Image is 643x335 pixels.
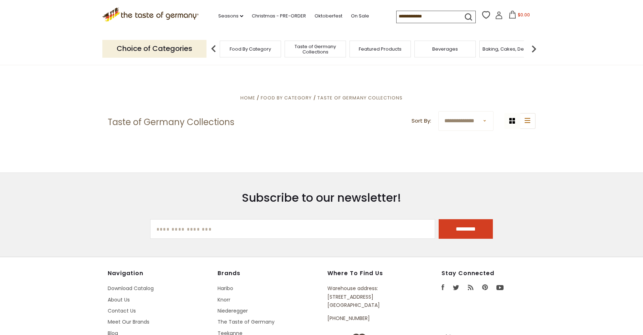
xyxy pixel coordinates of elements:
a: The Taste of Germany [218,318,275,325]
a: Download Catalog [108,285,154,292]
img: previous arrow [206,42,221,56]
label: Sort By: [412,117,431,125]
a: Featured Products [359,46,402,52]
img: next arrow [527,42,541,56]
a: Oktoberfest [315,12,342,20]
a: On Sale [351,12,369,20]
button: $0.00 [504,11,535,21]
h3: Subscribe to our newsletter! [150,191,493,205]
a: Meet Our Brands [108,318,149,325]
h4: Stay Connected [442,270,536,277]
h4: Where to find us [327,270,409,277]
a: Christmas - PRE-ORDER [252,12,306,20]
h1: Taste of Germany Collections [108,117,234,128]
a: Baking, Cakes, Desserts [483,46,538,52]
a: Contact Us [108,307,136,314]
p: Choice of Categories [102,40,206,57]
a: Taste of Germany Collections [287,44,344,55]
a: Haribo [218,285,233,292]
a: Food By Category [261,94,312,101]
a: Seasons [218,12,243,20]
a: Niederegger [218,307,248,314]
a: Taste of Germany Collections [317,94,403,101]
p: [PHONE_NUMBER] [327,314,409,323]
h4: Brands [218,270,320,277]
span: $0.00 [518,12,530,18]
p: Warehouse address: [STREET_ADDRESS] [GEOGRAPHIC_DATA] [327,284,409,309]
a: Knorr [218,296,230,303]
a: Home [240,94,255,101]
a: Beverages [432,46,458,52]
a: Food By Category [230,46,271,52]
h4: Navigation [108,270,210,277]
a: About Us [108,296,130,303]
